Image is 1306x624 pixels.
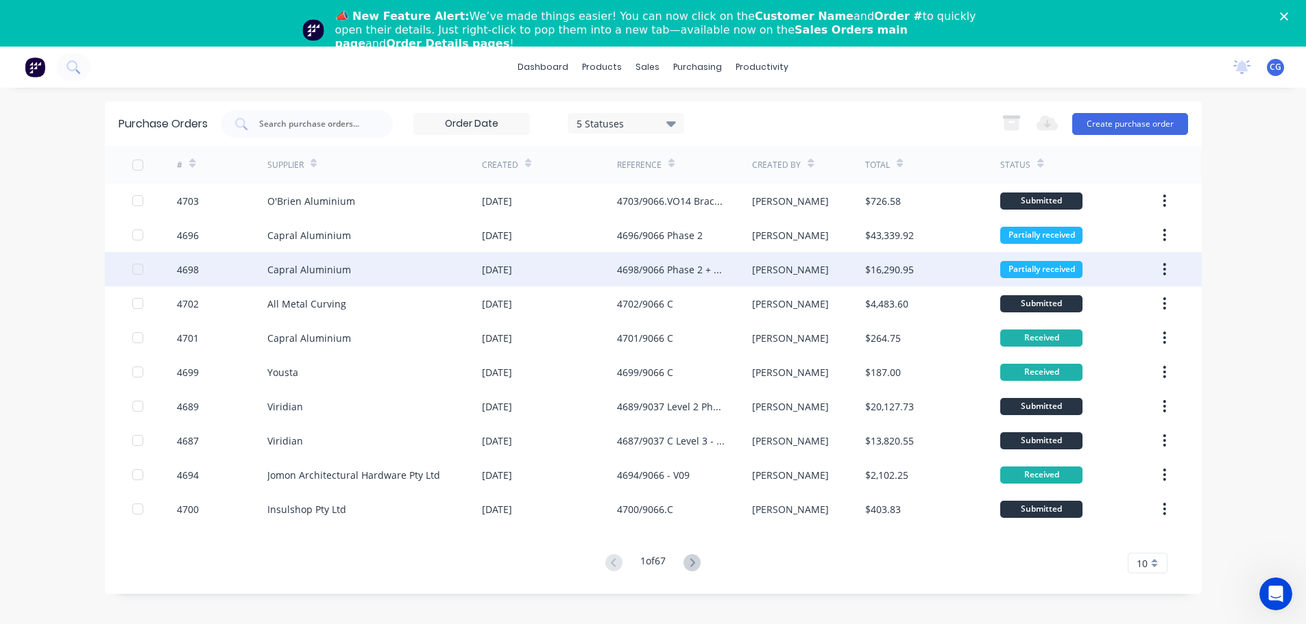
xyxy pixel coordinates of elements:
[482,194,512,208] div: [DATE]
[177,468,199,482] div: 4694
[755,10,854,23] b: Customer Name
[865,159,890,171] div: Total
[865,434,914,448] div: $13,820.55
[865,194,901,208] div: $726.58
[629,57,666,77] div: sales
[267,399,303,414] div: Viridian
[666,57,729,77] div: purchasing
[1072,113,1188,135] button: Create purchase order
[267,365,298,379] div: Yousta
[1000,295,1083,312] div: Submitted
[267,468,440,482] div: Jomon Architectural Hardware Pty Ltd
[865,399,914,414] div: $20,127.73
[177,297,199,311] div: 4702
[302,19,324,41] img: Profile image for Team
[752,399,829,414] div: [PERSON_NAME]
[1000,329,1083,347] div: Received
[1000,432,1083,449] div: Submitted
[177,159,182,171] div: #
[482,159,518,171] div: Created
[482,331,512,345] div: [DATE]
[267,228,351,242] div: Capral Aluminium
[177,262,199,277] div: 4698
[119,116,208,132] div: Purchase Orders
[177,365,199,379] div: 4699
[640,553,666,573] div: 1 of 67
[617,365,673,379] div: 4699/9066 C
[511,57,575,77] a: dashboard
[482,228,512,242] div: [DATE]
[177,194,199,208] div: 4703
[1259,577,1292,610] iframe: Intercom live chat
[177,434,199,448] div: 4687
[1137,556,1148,571] span: 10
[482,365,512,379] div: [DATE]
[335,10,470,23] b: 📣 New Feature Alert:
[865,365,901,379] div: $187.00
[752,331,829,345] div: [PERSON_NAME]
[386,37,509,50] b: Order Details pages
[1000,398,1083,415] div: Submitted
[267,159,304,171] div: Supplier
[577,116,675,130] div: 5 Statuses
[617,262,725,277] div: 4698/9066 Phase 2 + C/Wall Sub Frames
[267,502,346,516] div: Insulshop Pty Ltd
[258,117,372,131] input: Search purchase orders...
[1280,12,1294,21] div: Close
[1270,61,1281,73] span: CG
[177,331,199,345] div: 4701
[177,502,199,516] div: 4700
[617,468,690,482] div: 4694/9066 - V09
[267,297,346,311] div: All Metal Curving
[1000,364,1083,381] div: Received
[752,297,829,311] div: [PERSON_NAME]
[482,468,512,482] div: [DATE]
[482,502,512,516] div: [DATE]
[752,434,829,448] div: [PERSON_NAME]
[482,399,512,414] div: [DATE]
[575,57,629,77] div: products
[267,434,303,448] div: Viridian
[617,331,673,345] div: 4701/9066 C
[617,502,673,516] div: 4700/9066.C
[482,297,512,311] div: [DATE]
[335,23,908,50] b: Sales Orders main page
[267,194,355,208] div: O'Brien Aluminium
[1000,261,1083,278] div: Partially received
[865,502,901,516] div: $403.83
[1000,466,1083,484] div: Received
[752,502,829,516] div: [PERSON_NAME]
[752,468,829,482] div: [PERSON_NAME]
[752,228,829,242] div: [PERSON_NAME]
[1000,227,1083,244] div: Partially received
[1000,192,1083,210] div: Submitted
[865,297,908,311] div: $4,483.60
[865,331,901,345] div: $264.75
[482,434,512,448] div: [DATE]
[865,468,908,482] div: $2,102.25
[865,228,914,242] div: $43,339.92
[752,159,801,171] div: Created By
[865,262,914,277] div: $16,290.95
[752,194,829,208] div: [PERSON_NAME]
[177,399,199,414] div: 4689
[177,228,199,242] div: 4696
[752,365,829,379] div: [PERSON_NAME]
[617,297,673,311] div: 4702/9066 C
[617,399,725,414] div: 4689/9037 Level 2 Phase 1 Rev 1
[617,159,662,171] div: Reference
[874,10,923,23] b: Order #
[617,228,703,242] div: 4696/9066 Phase 2
[267,262,351,277] div: Capral Aluminium
[617,194,725,208] div: 4703/9066.VO14 Brackets and Angles
[267,331,351,345] div: Capral Aluminium
[414,114,529,134] input: Order Date
[752,262,829,277] div: [PERSON_NAME]
[1000,501,1083,518] div: Submitted
[482,262,512,277] div: [DATE]
[617,434,725,448] div: 4687/9037 C Level 3 - Phase 1-Rev 1
[25,57,45,77] img: Factory
[335,10,982,51] div: We’ve made things easier! You can now click on the and to quickly open their details. Just right-...
[729,57,795,77] div: productivity
[1000,159,1030,171] div: Status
